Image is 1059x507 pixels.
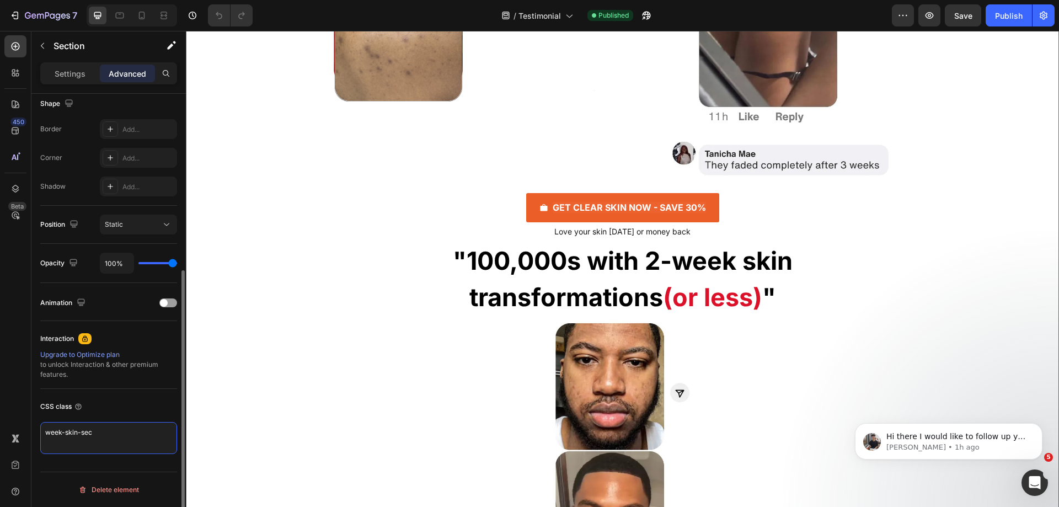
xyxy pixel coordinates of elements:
div: 450 [10,118,26,126]
div: Add... [122,125,174,135]
iframe: Intercom live chat [1021,469,1048,496]
strong: transformations [284,251,477,281]
div: Publish [995,10,1023,22]
button: Static [100,215,177,234]
p: 7 [72,9,77,22]
div: Animation [40,296,88,311]
button: 7 [4,4,82,26]
div: Position [40,217,81,232]
span: Static [105,220,123,228]
strong: (or less) [477,251,576,281]
div: Shadow [40,182,66,191]
div: Interaction [40,334,74,344]
p: Settings [55,68,85,79]
div: to unlock Interaction & other premium features. [40,350,177,380]
button: Save [945,4,981,26]
p: Advanced [109,68,146,79]
strong: GET CLEAR SKIN NOW - SAVE 30% [367,171,520,182]
div: Opacity [40,256,80,271]
input: Auto [100,253,133,273]
strong: "100,000s with 2-week skin [267,215,607,245]
div: CSS class [40,402,83,412]
div: Add... [122,153,174,163]
div: Delete element [78,483,139,497]
span: / [514,10,516,22]
span: Save [954,11,972,20]
div: Border [40,124,62,134]
span: Published [598,10,629,20]
div: Beta [8,202,26,211]
strong: " [576,251,590,281]
div: Add... [122,182,174,192]
iframe: Intercom notifications message [838,400,1059,477]
button: Delete element [40,481,177,499]
iframe: To enrich screen reader interactions, please activate Accessibility in Grammarly extension settings [186,31,1059,507]
div: Shape [40,97,76,111]
span: Testimonial [518,10,561,22]
div: Upgrade to Optimize plan [40,350,177,360]
button: Publish [986,4,1032,26]
span: Love your skin [DATE] or money back [368,196,505,205]
div: Corner [40,153,62,163]
span: 5 [1044,453,1053,462]
button: <p><span style="background-color:rgba(255,251,255,0.03);color:#FFFFFF;font-size:16px;"><strong>GE... [340,162,533,191]
div: Undo/Redo [208,4,253,26]
p: Section [54,39,144,52]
